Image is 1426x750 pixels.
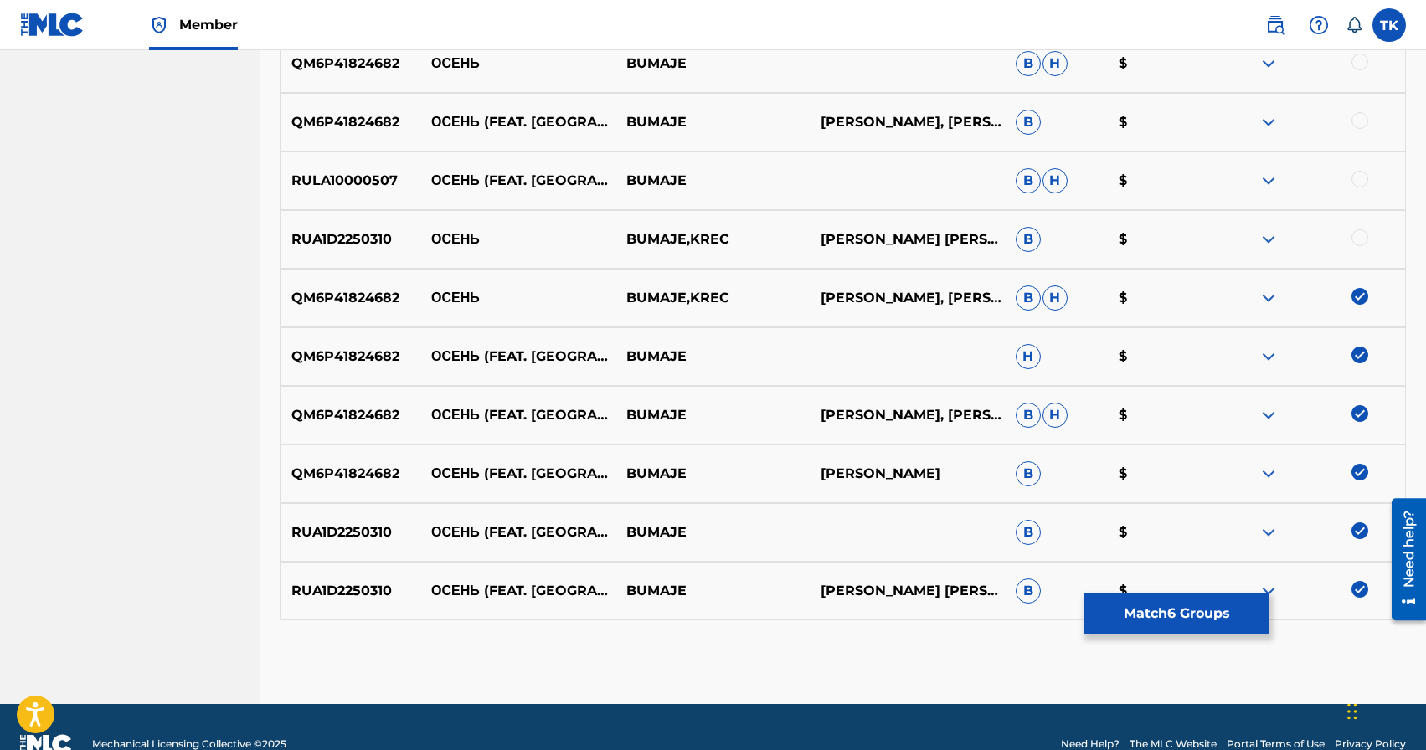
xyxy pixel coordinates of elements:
[1042,51,1068,76] span: H
[1259,54,1279,74] img: expand
[281,112,420,132] p: QM6P41824682
[281,464,420,484] p: QM6P41824682
[615,522,810,542] p: BUMAJE
[1302,8,1336,42] div: Help
[1042,403,1068,428] span: H
[420,464,615,484] p: ОСЕНЬ (FEAT. [GEOGRAPHIC_DATA])
[1107,464,1210,484] p: $
[1107,347,1210,367] p: $
[281,229,420,249] p: RUA1D2250310
[1351,522,1368,539] img: deselect
[810,229,1005,249] p: [PERSON_NAME] [PERSON_NAME]
[1259,288,1279,308] img: expand
[1016,51,1041,76] span: B
[281,288,420,308] p: QM6P41824682
[615,347,810,367] p: BUMAJE
[281,581,420,601] p: RUA1D2250310
[1351,288,1368,305] img: deselect
[1259,405,1279,425] img: expand
[1042,168,1068,193] span: H
[615,464,810,484] p: BUMAJE
[1309,15,1329,35] img: help
[1259,229,1279,249] img: expand
[1107,581,1210,601] p: $
[420,112,615,132] p: ОСЕНЬ (FEAT. [GEOGRAPHIC_DATA])
[1016,285,1041,311] span: B
[1259,522,1279,542] img: expand
[810,112,1005,132] p: [PERSON_NAME], [PERSON_NAME]
[1351,405,1368,422] img: deselect
[615,288,810,308] p: BUMAJE,KREC
[1016,403,1041,428] span: B
[1259,112,1279,132] img: expand
[1107,405,1210,425] p: $
[1259,171,1279,191] img: expand
[1016,168,1041,193] span: B
[615,54,810,74] p: BUMAJE
[149,15,169,35] img: Top Rightsholder
[615,171,810,191] p: BUMAJE
[420,581,615,601] p: ОСЕНЬ (FEAT. [GEOGRAPHIC_DATA])
[281,522,420,542] p: RUA1D2250310
[281,171,420,191] p: RULA10000507
[1351,581,1368,598] img: deselect
[1259,581,1279,601] img: expand
[420,288,615,308] p: ОСЕНЬ
[810,464,1005,484] p: [PERSON_NAME]
[1107,54,1210,74] p: $
[1342,670,1426,750] iframe: Chat Widget
[1265,15,1285,35] img: search
[1042,285,1068,311] span: H
[1107,229,1210,249] p: $
[1107,112,1210,132] p: $
[1084,593,1269,634] button: Match6 Groups
[810,581,1005,601] p: [PERSON_NAME] [PERSON_NAME]
[1107,522,1210,542] p: $
[1346,17,1362,33] div: Notifications
[615,405,810,425] p: BUMAJE
[1107,288,1210,308] p: $
[420,405,615,425] p: ОСЕНЬ (FEAT. [GEOGRAPHIC_DATA])
[1372,8,1406,42] div: User Menu
[1259,347,1279,367] img: expand
[20,13,85,37] img: MLC Logo
[1016,227,1041,252] span: B
[1016,520,1041,545] span: B
[615,229,810,249] p: BUMAJE,KREC
[1347,686,1357,737] div: Перетащить
[281,347,420,367] p: QM6P41824682
[1016,578,1041,604] span: B
[420,522,615,542] p: ОСЕНЬ (FEAT. [GEOGRAPHIC_DATA])
[1259,8,1292,42] a: Public Search
[281,405,420,425] p: QM6P41824682
[1342,670,1426,750] div: Виджет чата
[1016,344,1041,369] span: H
[1379,491,1426,626] iframe: Resource Center
[420,347,615,367] p: ОСЕНЬ (FEAT. [GEOGRAPHIC_DATA])
[420,171,615,191] p: ОСЕНЬ (FEAT. [GEOGRAPHIC_DATA])
[1016,110,1041,135] span: B
[1016,461,1041,486] span: B
[615,581,810,601] p: BUMAJE
[420,54,615,74] p: ОСЕНЬ
[281,54,420,74] p: QM6P41824682
[615,112,810,132] p: BUMAJE
[179,15,238,34] span: Member
[1259,464,1279,484] img: expand
[1351,464,1368,480] img: deselect
[810,288,1005,308] p: [PERSON_NAME], [PERSON_NAME]
[1351,347,1368,363] img: deselect
[810,405,1005,425] p: [PERSON_NAME], [PERSON_NAME]
[420,229,615,249] p: ОСЕНЬ
[1107,171,1210,191] p: $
